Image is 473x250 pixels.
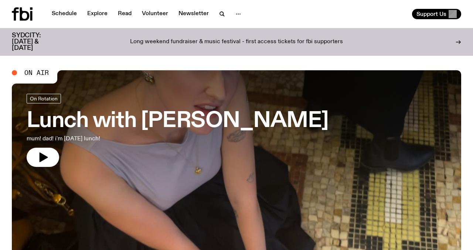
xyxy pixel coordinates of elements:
[130,39,343,45] p: Long weekend fundraiser & music festival - first access tickets for fbi supporters
[27,134,216,143] p: mum! dad! i'm [DATE] lunch!
[412,9,461,19] button: Support Us
[30,96,58,101] span: On Rotation
[12,32,59,51] h3: SYDCITY: [DATE] & [DATE]
[416,11,446,17] span: Support Us
[27,111,329,131] h3: Lunch with [PERSON_NAME]
[24,69,49,76] span: On Air
[47,9,81,19] a: Schedule
[137,9,173,19] a: Volunteer
[27,94,61,103] a: On Rotation
[83,9,112,19] a: Explore
[174,9,213,19] a: Newsletter
[27,94,329,167] a: Lunch with [PERSON_NAME]mum! dad! i'm [DATE] lunch!
[113,9,136,19] a: Read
